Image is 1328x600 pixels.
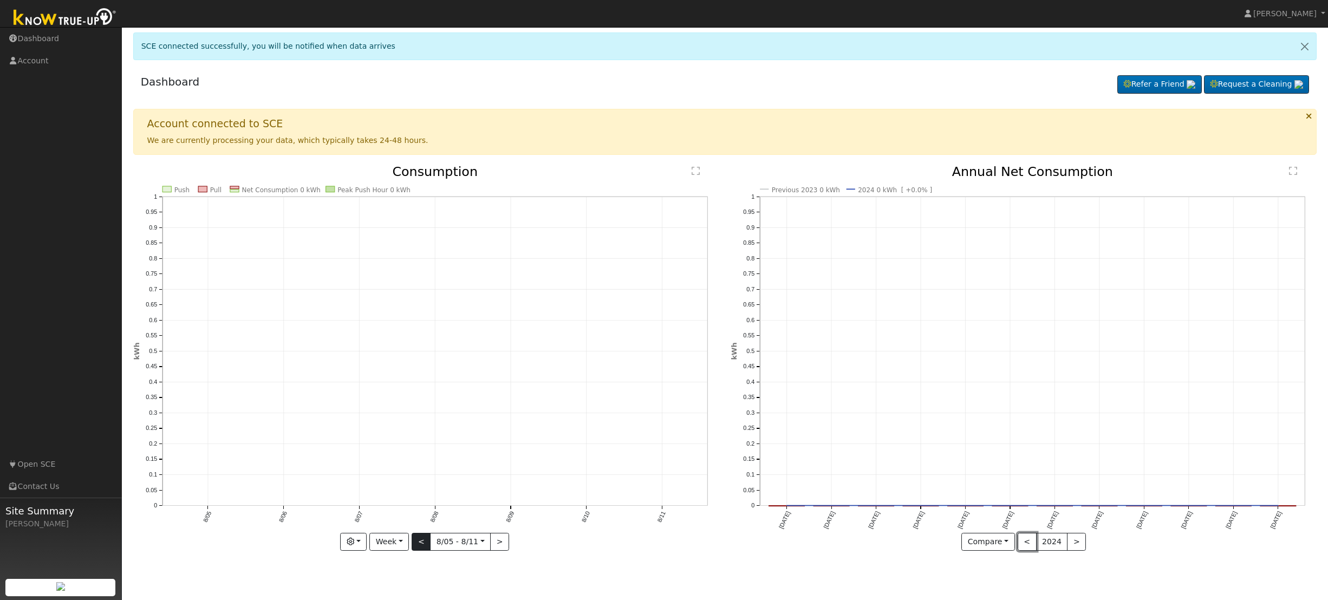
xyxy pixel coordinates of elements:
[751,193,754,200] text: 1
[580,511,591,524] text: 8/10
[504,511,515,524] text: 8/09
[146,302,157,308] text: 0.65
[743,209,754,216] text: 0.95
[141,75,200,88] a: Dashboard
[1018,533,1037,551] button: <
[746,441,754,447] text: 0.2
[743,487,754,493] text: 0.05
[1290,167,1298,176] text: 
[1253,9,1317,18] span: [PERSON_NAME]
[149,224,157,231] text: 0.9
[392,165,478,180] text: Consumption
[146,240,157,246] text: 0.85
[746,472,754,478] text: 0.1
[277,511,288,524] text: 8/06
[154,193,157,200] text: 1
[353,511,364,524] text: 8/07
[146,487,157,493] text: 0.05
[829,504,834,508] circle: onclick=""
[746,255,754,262] text: 0.8
[8,6,122,30] img: Know True-Up
[56,582,65,591] img: retrieve
[146,271,157,277] text: 0.75
[743,425,754,432] text: 0.25
[5,504,116,518] span: Site Summary
[146,209,157,216] text: 0.95
[5,518,116,530] div: [PERSON_NAME]
[858,186,932,194] text: 2024 0 kWh [ +0.0% ]
[1187,504,1192,508] circle: onclick=""
[369,533,409,551] button: Week
[490,533,509,551] button: >
[146,425,157,432] text: 0.25
[743,271,754,277] text: 0.75
[746,379,754,386] text: 0.4
[1187,80,1195,89] img: retrieve
[874,504,878,508] circle: onclick=""
[743,332,754,339] text: 0.55
[1067,533,1086,551] button: >
[174,186,189,194] text: Push
[132,343,140,360] text: kWh
[1052,504,1057,508] circle: onclick=""
[1231,504,1236,508] circle: onclick=""
[784,504,789,508] circle: onclick=""
[746,410,754,416] text: 0.3
[1097,504,1102,508] circle: onclick=""
[1001,511,1014,530] text: [DATE]
[412,533,431,551] button: <
[912,511,925,530] text: [DATE]
[1142,504,1147,508] circle: onclick=""
[778,511,791,530] text: [DATE]
[1294,80,1303,89] img: retrieve
[149,286,157,292] text: 0.7
[1090,511,1104,530] text: [DATE]
[337,186,411,194] text: Peak Push Hour 0 kWh
[149,255,157,262] text: 0.8
[743,456,754,462] text: 0.15
[751,503,754,509] text: 0
[772,186,840,194] text: Previous 2023 0 kWh
[149,348,157,354] text: 0.5
[1135,511,1149,530] text: [DATE]
[154,503,157,509] text: 0
[149,317,157,323] text: 0.6
[961,533,1015,551] button: Compare
[1225,511,1238,530] text: [DATE]
[146,363,157,370] text: 0.45
[743,394,754,401] text: 0.35
[1046,511,1059,530] text: [DATE]
[1008,504,1013,508] circle: onclick=""
[149,441,157,447] text: 0.2
[867,511,881,530] text: [DATE]
[1036,533,1068,551] button: 2024
[1269,511,1283,530] text: [DATE]
[146,332,157,339] text: 0.55
[743,240,754,246] text: 0.85
[746,348,754,354] text: 0.5
[1293,33,1316,60] a: Close
[146,456,157,462] text: 0.15
[429,511,440,524] text: 8/08
[149,410,157,416] text: 0.3
[692,167,700,176] text: 
[730,343,738,360] text: kWh
[956,511,970,530] text: [DATE]
[743,363,754,370] text: 0.45
[952,165,1113,180] text: Annual Net Consumption
[1276,504,1281,508] circle: onclick=""
[746,224,754,231] text: 0.9
[149,472,157,478] text: 0.1
[822,511,836,530] text: [DATE]
[147,136,428,145] span: We are currently processing your data, which typically takes 24-48 hours.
